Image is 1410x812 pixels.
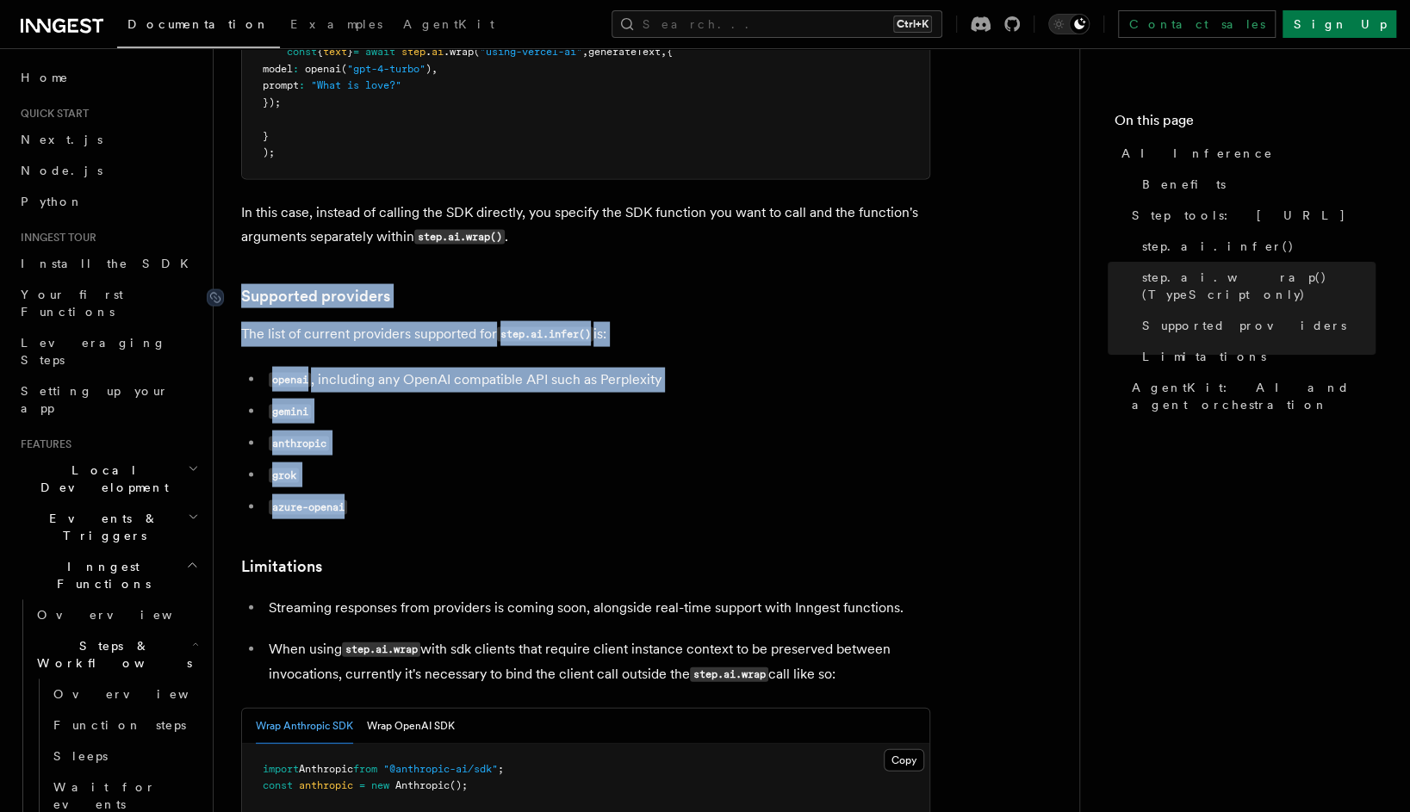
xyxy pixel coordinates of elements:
[317,45,323,57] span: {
[425,62,432,74] span: )
[347,62,425,74] span: "gpt-4-turbo"
[14,510,188,544] span: Events & Triggers
[21,195,84,208] span: Python
[21,69,69,86] span: Home
[14,551,202,599] button: Inngest Functions
[21,257,199,270] span: Install the SDK
[47,741,202,772] a: Sleeps
[14,327,202,375] a: Leveraging Steps
[127,17,270,31] span: Documentation
[1135,231,1376,262] a: step.ai.infer()
[263,778,293,790] span: const
[1135,262,1376,310] a: step.ai.wrap() (TypeScript only)
[1121,145,1273,162] span: AI Inference
[14,455,202,503] button: Local Development
[30,630,202,679] button: Steps & Workflows
[37,608,214,622] span: Overview
[30,599,202,630] a: Overview
[1048,14,1090,34] button: Toggle dark mode
[21,384,169,415] span: Setting up your app
[269,636,930,686] p: When using with sdk clients that require client instance context to be preserved between invocati...
[21,133,102,146] span: Next.js
[14,558,186,592] span: Inngest Functions
[14,231,96,245] span: Inngest tour
[117,5,280,48] a: Documentation
[269,436,329,450] code: anthropic
[263,96,281,108] span: });
[1132,379,1376,413] span: AgentKit: AI and agent orchestration
[263,129,269,141] span: }
[383,762,498,774] span: "@anthropic-ai/sdk"
[14,124,202,155] a: Next.js
[14,186,202,217] a: Python
[1142,176,1226,193] span: Benefits
[690,666,768,681] code: step.ai.wrap
[269,372,311,387] code: openai
[432,45,444,57] span: ai
[299,778,353,790] span: anthropic
[1125,372,1376,420] a: AgentKit: AI and agent orchestration
[269,595,930,619] p: Streaming responses from providers is coming soon, alongside real-time support with Inngest funct...
[241,200,930,249] p: In this case, instead of calling the SDK directly, you specify the SDK function you want to call ...
[893,15,932,33] kbd: Ctrl+K
[582,45,588,57] span: ,
[371,778,389,790] span: new
[256,708,353,743] button: Wrap Anthropic SDK
[450,778,468,790] span: ();
[53,780,156,811] span: Wait for events
[1135,310,1376,341] a: Supported providers
[497,326,593,341] code: step.ai.infer()
[14,62,202,93] a: Home
[347,45,353,57] span: }
[53,749,108,763] span: Sleeps
[280,5,393,46] a: Examples
[21,336,166,367] span: Leveraging Steps
[241,554,322,578] a: Limitations
[47,710,202,741] a: Function steps
[241,321,930,346] p: The list of current providers supported for is:
[1132,207,1346,224] span: Step tools: [URL]
[444,45,474,57] span: .wrap
[353,762,377,774] span: from
[311,78,401,90] span: "What is love?"
[588,45,661,57] span: generateText
[1115,138,1376,169] a: AI Inference
[403,17,494,31] span: AgentKit
[884,748,924,771] button: Copy
[1135,169,1376,200] a: Benefits
[359,778,365,790] span: =
[14,503,202,551] button: Events & Triggers
[14,107,89,121] span: Quick start
[21,164,102,177] span: Node.js
[432,62,438,74] span: ,
[612,10,942,38] button: Search...Ctrl+K
[287,45,317,57] span: const
[14,462,188,496] span: Local Development
[241,283,390,307] a: Supported providers
[299,762,353,774] span: Anthropic
[14,437,71,451] span: Features
[474,45,480,57] span: (
[30,637,192,672] span: Steps & Workflows
[1142,348,1266,365] span: Limitations
[1115,110,1376,138] h4: On this page
[1135,341,1376,372] a: Limitations
[14,375,202,424] a: Setting up your app
[395,778,450,790] span: Anthropic
[480,45,582,57] span: "using-vercel-ai"
[269,499,347,514] code: azure-openai
[1142,269,1376,303] span: step.ai.wrap() (TypeScript only)
[667,45,673,57] span: {
[1142,238,1295,255] span: step.ai.infer()
[365,45,395,57] span: await
[425,45,432,57] span: .
[263,62,293,74] span: model
[263,78,299,90] span: prompt
[393,5,505,46] a: AgentKit
[341,62,347,74] span: (
[264,367,930,392] li: , including any OpenAI compatible API such as Perplexity
[1125,200,1376,231] a: Step tools: [URL]
[47,679,202,710] a: Overview
[1118,10,1276,38] a: Contact sales
[1142,317,1346,334] span: Supported providers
